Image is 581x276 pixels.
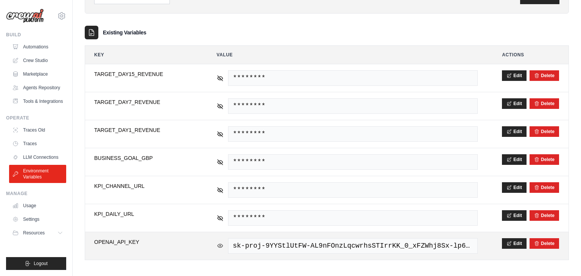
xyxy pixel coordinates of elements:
a: Marketplace [9,68,66,80]
button: Edit [502,238,527,249]
button: Delete [534,101,555,107]
button: Delete [534,212,555,219]
button: Resources [9,227,66,239]
span: KPI_CHANNEL_URL [94,182,193,190]
button: Edit [502,182,527,193]
a: LLM Connections [9,151,66,163]
span: TARGET_DAY1_REVENUE [94,126,193,134]
a: Automations [9,41,66,53]
button: Logout [6,257,66,270]
div: Operate [6,115,66,121]
span: sk-proj-9YYStlUtFW-AL9nFOnzLqcwrhsSTIrrKK_0_xFZWhj8Sx-lp6F92OsaYGvAU7p_AEDTgF-E2iRT3BlbkFJGOaBzPz... [228,238,478,254]
span: Resources [23,230,45,236]
h3: Existing Variables [103,29,146,36]
a: Environment Variables [9,165,66,183]
th: Key [85,46,202,64]
div: Manage [6,191,66,197]
span: Logout [34,260,48,267]
button: Delete [534,157,555,163]
th: Value [208,46,487,64]
a: Agents Repository [9,82,66,94]
button: Delete [534,129,555,135]
button: Delete [534,185,555,191]
span: BUSINESS_GOAL_GBP [94,154,193,162]
span: TARGET_DAY15_REVENUE [94,70,193,78]
a: Usage [9,200,66,212]
button: Delete [534,240,555,247]
button: Delete [534,73,555,79]
button: Edit [502,154,527,165]
button: Edit [502,70,527,81]
span: KPI_DAILY_URL [94,210,193,218]
button: Edit [502,98,527,109]
span: TARGET_DAY7_REVENUE [94,98,193,106]
span: OPENAI_API_KEY [94,238,193,246]
div: Build [6,32,66,38]
button: Edit [502,210,527,221]
a: Traces Old [9,124,66,136]
button: Edit [502,126,527,137]
a: Crew Studio [9,54,66,67]
a: Tools & Integrations [9,95,66,107]
img: Logo [6,9,44,23]
a: Settings [9,213,66,225]
th: Actions [493,46,569,64]
a: Traces [9,138,66,150]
